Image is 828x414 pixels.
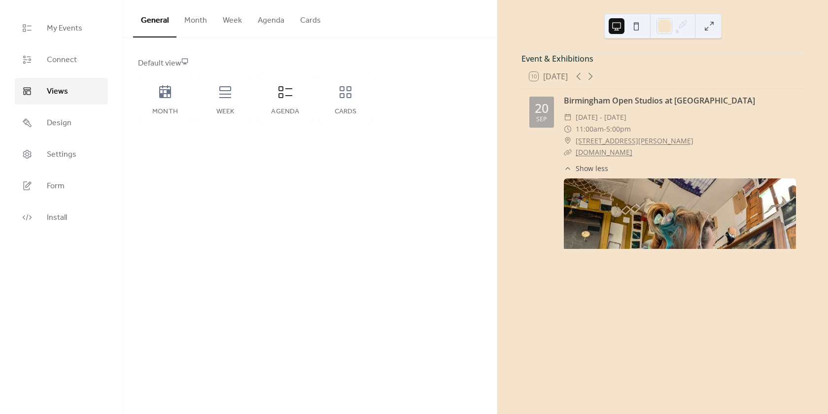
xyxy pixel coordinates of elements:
div: Week [208,108,242,116]
div: Event & Exhibitions [521,53,804,65]
div: ​ [564,111,572,123]
span: Views [47,86,68,98]
span: [DATE] - [DATE] [576,111,626,123]
a: Settings [15,141,108,168]
div: ​ [564,135,572,147]
span: 11:00am [576,123,604,135]
button: ​Show less [564,163,608,173]
div: Default view [138,58,480,69]
div: ​ [564,163,572,173]
a: [DOMAIN_NAME] [576,147,632,157]
span: Connect [47,54,77,66]
a: My Events [15,15,108,41]
div: Month [148,108,182,116]
a: Form [15,172,108,199]
div: ​ [564,146,572,158]
span: Install [47,212,67,224]
div: Cards [328,108,363,116]
span: Form [47,180,65,192]
span: Show less [576,163,608,173]
span: My Events [47,23,82,34]
div: Agenda [268,108,303,116]
a: Views [15,78,108,104]
span: Design [47,117,71,129]
div: ​ [564,123,572,135]
a: Connect [15,46,108,73]
a: [STREET_ADDRESS][PERSON_NAME] [576,135,693,147]
a: Install [15,204,108,231]
a: Birmingham Open Studios at [GEOGRAPHIC_DATA] [564,95,755,106]
a: Design [15,109,108,136]
div: 20 [535,102,549,114]
span: - [604,123,606,135]
span: 5:00pm [606,123,631,135]
span: Settings [47,149,76,161]
div: Sep [536,116,547,123]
